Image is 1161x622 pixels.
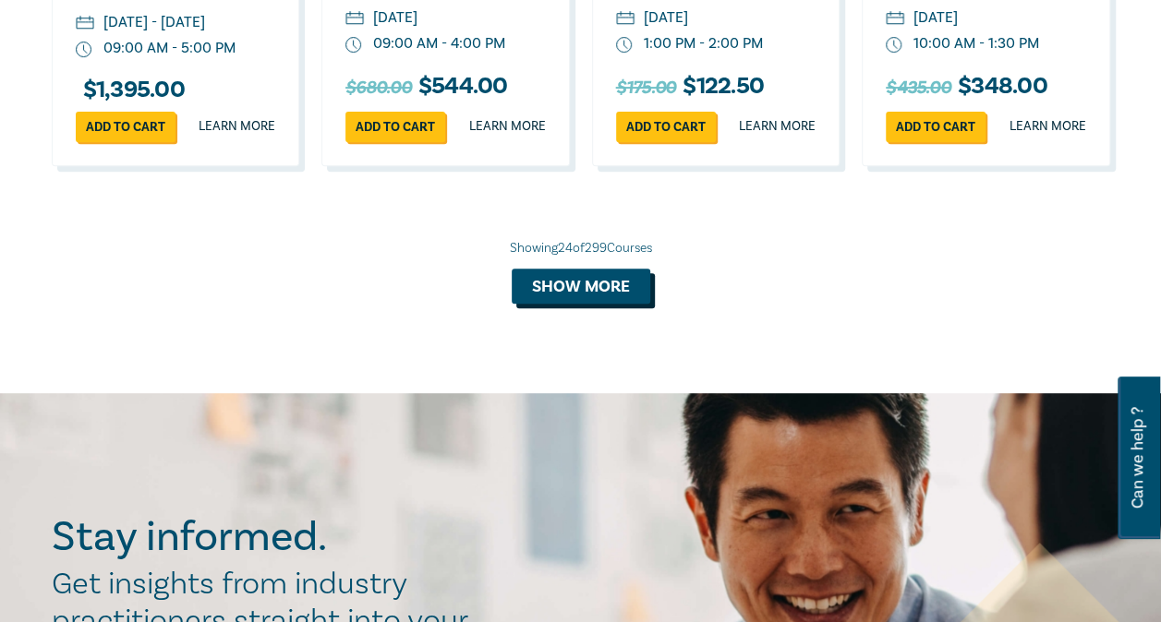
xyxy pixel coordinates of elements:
img: watch [616,37,633,54]
h3: $ 122.50 [616,73,764,102]
img: watch [345,37,362,54]
img: watch [76,42,92,58]
div: 1:00 PM - 2:00 PM [644,33,763,54]
h3: $ 1,395.00 [76,78,185,102]
div: 09:00 AM - 5:00 PM [103,38,236,59]
div: [DATE] [373,7,417,29]
img: calendar [886,11,904,28]
a: Add to cart [616,112,716,142]
a: Add to cart [345,112,445,142]
span: $175.00 [616,73,676,102]
a: Learn more [469,117,546,136]
div: [DATE] - [DATE] [103,12,205,33]
img: calendar [345,11,364,28]
img: watch [886,37,902,54]
img: calendar [616,11,635,28]
a: Add to cart [886,112,986,142]
div: 10:00 AM - 1:30 PM [913,33,1039,54]
div: [DATE] [913,7,958,29]
span: Can we help ? [1129,388,1146,528]
a: Add to cart [76,112,175,142]
h3: $ 544.00 [345,73,507,102]
div: [DATE] [644,7,688,29]
div: Showing 24 of 299 Courses [52,239,1110,257]
a: Learn more [739,117,816,136]
h3: $ 348.00 [886,73,1046,102]
img: calendar [76,16,94,32]
h2: Stay informed. [52,513,488,561]
button: Show more [512,269,650,304]
span: $680.00 [345,73,411,102]
a: Learn more [1010,117,1086,136]
a: Learn more [199,117,275,136]
span: $435.00 [886,73,950,102]
div: 09:00 AM - 4:00 PM [373,33,505,54]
